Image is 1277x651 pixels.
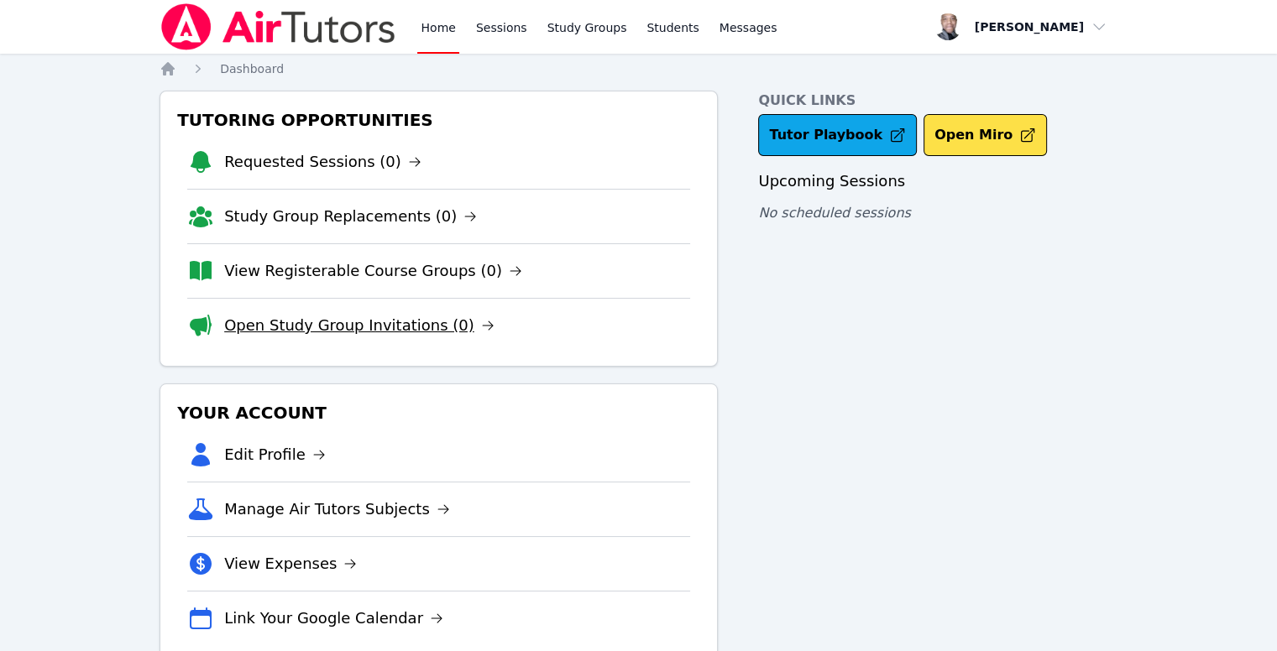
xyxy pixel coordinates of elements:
a: Manage Air Tutors Subjects [224,497,450,521]
a: View Registerable Course Groups (0) [224,259,522,283]
a: Requested Sessions (0) [224,150,421,174]
a: View Expenses [224,552,357,575]
span: Dashboard [220,62,284,76]
a: Study Group Replacements (0) [224,205,477,228]
span: No scheduled sessions [758,205,910,221]
nav: Breadcrumb [160,60,1117,77]
span: Messages [720,19,777,36]
h3: Your Account [174,398,704,428]
a: Edit Profile [224,443,326,466]
h3: Tutoring Opportunities [174,105,704,135]
img: Air Tutors [160,3,397,50]
a: Dashboard [220,60,284,77]
a: Link Your Google Calendar [224,607,443,630]
h3: Upcoming Sessions [758,169,1117,193]
a: Open Study Group Invitations (0) [224,314,495,337]
button: Open Miro [924,114,1047,156]
a: Tutor Playbook [758,114,917,156]
h4: Quick Links [758,91,1117,111]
